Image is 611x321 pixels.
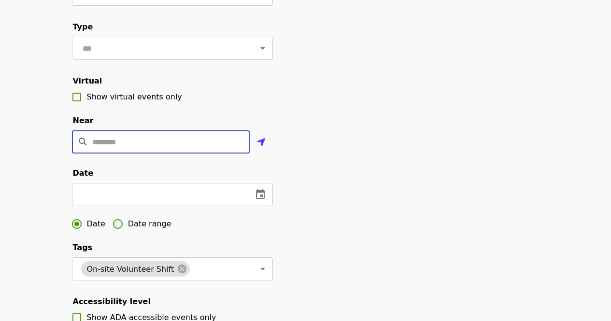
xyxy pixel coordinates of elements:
[249,183,272,206] button: change date
[250,131,273,154] button: Use my location
[73,116,94,125] span: Near
[128,218,171,230] span: Date range
[73,168,94,178] span: Date
[79,137,86,146] i: search icon
[92,130,250,154] input: Location
[81,265,180,274] span: On-site Volunteer Shift
[73,297,151,306] span: Accessibility level
[256,262,270,276] button: Open
[81,261,190,277] div: On-site Volunteer Shift
[73,243,93,252] span: Tags
[257,137,266,148] i: location-arrow icon
[73,22,93,31] span: Type
[87,92,182,101] span: Show virtual events only
[73,76,102,85] span: Virtual
[87,218,105,230] span: Date
[256,42,270,55] button: Open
